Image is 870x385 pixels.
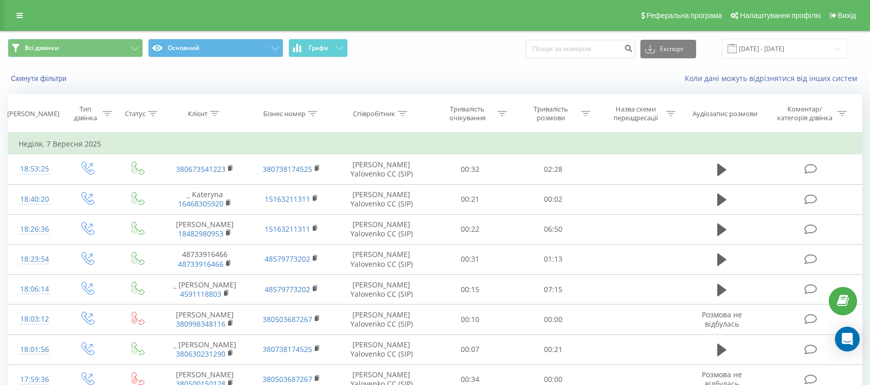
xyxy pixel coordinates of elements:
a: 380998348116 [176,319,225,329]
div: Коментар/категорія дзвінка [775,105,835,122]
a: 48579773202 [265,254,310,264]
a: Коли дані можуть відрізнятися вiд інших систем [685,73,862,83]
div: 18:23:54 [19,249,51,269]
td: 06:50 [511,214,595,244]
input: Пошук за номером [526,40,635,58]
td: [PERSON_NAME] Yalovenko CC (SIP) [335,214,428,244]
td: _ [PERSON_NAME] [162,275,248,304]
div: 18:53:25 [19,159,51,179]
div: Аудіозапис розмови [692,109,758,118]
div: 18:40:20 [19,189,51,210]
a: 380503687267 [263,374,312,384]
td: 00:15 [428,275,512,304]
a: 48733916466 [178,259,223,269]
a: 380738174525 [263,344,312,354]
td: 00:22 [428,214,512,244]
td: 00:00 [511,304,595,334]
div: Статус [125,109,146,118]
div: 18:06:14 [19,279,51,299]
td: [PERSON_NAME] Yalovenko CC (SIP) [335,275,428,304]
a: 48579773202 [265,284,310,294]
td: [PERSON_NAME] [162,304,248,334]
span: Всі дзвінки [25,44,59,52]
a: 380503687267 [263,314,312,324]
td: 02:28 [511,154,595,184]
div: Співробітник [353,109,395,118]
a: 380630231290 [176,349,225,359]
div: 18:01:56 [19,340,51,360]
td: [PERSON_NAME] Yalovenko CC (SIP) [335,184,428,214]
div: Тип дзвінка [71,105,100,122]
span: Вихід [838,11,856,20]
td: 00:02 [511,184,595,214]
div: 18:03:12 [19,309,51,329]
a: 18482980953 [178,229,223,238]
div: Назва схеми переадресації [608,105,664,122]
button: Графік [288,39,348,57]
a: 380738174525 [263,164,312,174]
td: [PERSON_NAME] Yalovenko CC (SIP) [335,334,428,364]
a: 15163211311 [265,224,310,234]
td: 00:10 [428,304,512,334]
div: Клієнт [188,109,207,118]
td: 00:21 [428,184,512,214]
button: Скинути фільтри [8,74,72,83]
td: _ [PERSON_NAME] [162,334,248,364]
td: 07:15 [511,275,595,304]
td: 00:07 [428,334,512,364]
a: 380673541223 [176,164,225,174]
button: Всі дзвінки [8,39,143,57]
div: [PERSON_NAME] [7,109,59,118]
div: Open Intercom Messenger [835,327,860,351]
div: 18:26:36 [19,219,51,239]
a: 4591118803 [180,289,221,299]
td: [PERSON_NAME] Yalovenko CC (SIP) [335,304,428,334]
span: Розмова не відбулась [702,310,742,329]
span: Налаштування профілю [740,11,820,20]
div: Тривалість розмови [523,105,578,122]
div: Бізнес номер [263,109,305,118]
td: 00:32 [428,154,512,184]
td: 48733916466 [162,244,248,274]
td: Неділя, 7 Вересня 2025 [8,134,862,154]
td: 00:21 [511,334,595,364]
div: Тривалість очікування [440,105,495,122]
button: Експорт [640,40,696,58]
td: 01:13 [511,244,595,274]
td: _ Kateryna [162,184,248,214]
span: Реферальна програма [647,11,722,20]
a: 16468305920 [178,199,223,208]
button: Основний [148,39,283,57]
td: [PERSON_NAME] Yalovenko CC (SIP) [335,244,428,274]
td: [PERSON_NAME] Yalovenko CC (SIP) [335,154,428,184]
span: Графік [309,44,329,52]
td: 00:31 [428,244,512,274]
td: [PERSON_NAME] [162,214,248,244]
a: 15163211311 [265,194,310,204]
